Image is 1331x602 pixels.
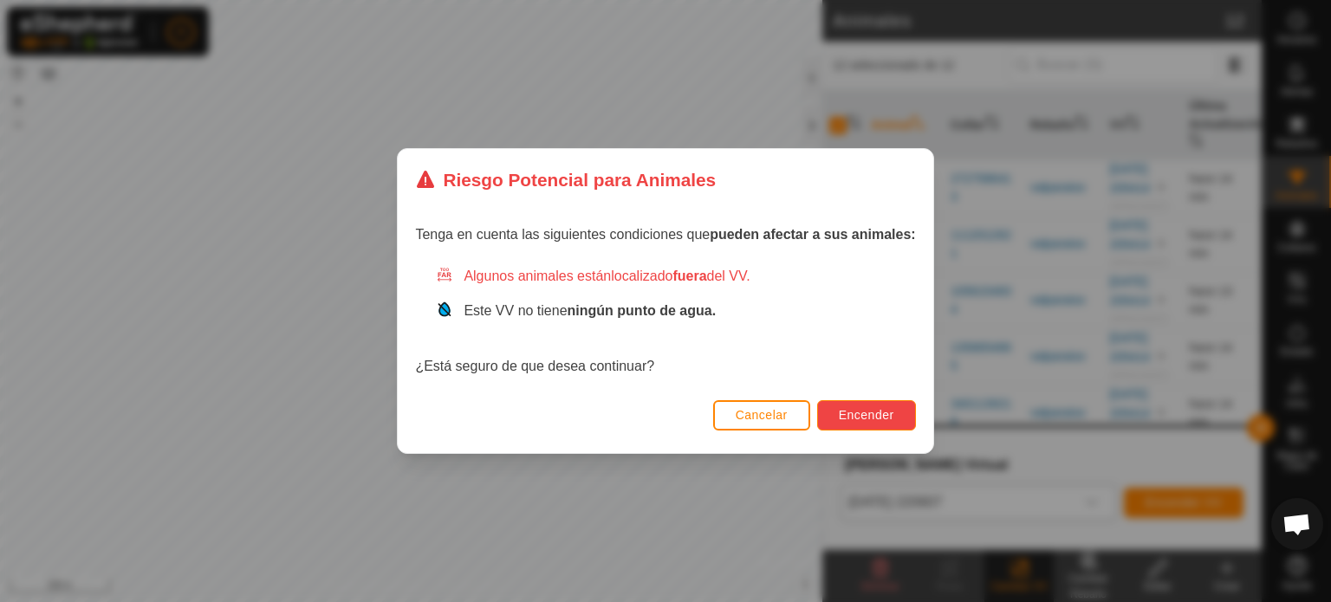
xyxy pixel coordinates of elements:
[817,400,916,430] button: Encender
[713,400,810,430] button: Cancelar
[415,266,915,377] div: ¿Está seguro de que desea continuar?
[464,303,716,318] span: Este VV no tiene
[568,303,717,318] strong: ningún punto de agua.
[1271,498,1323,550] div: Chat abierto
[415,227,915,242] span: Tenga en cuenta las siguientes condiciones que
[611,269,750,283] span: localizado del VV.
[436,266,915,287] div: Algunos animales están
[710,227,915,242] strong: pueden afectar a sus animales:
[415,166,716,193] div: Riesgo Potencial para Animales
[839,408,894,422] span: Encender
[672,269,706,283] strong: fuera
[736,408,788,422] span: Cancelar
